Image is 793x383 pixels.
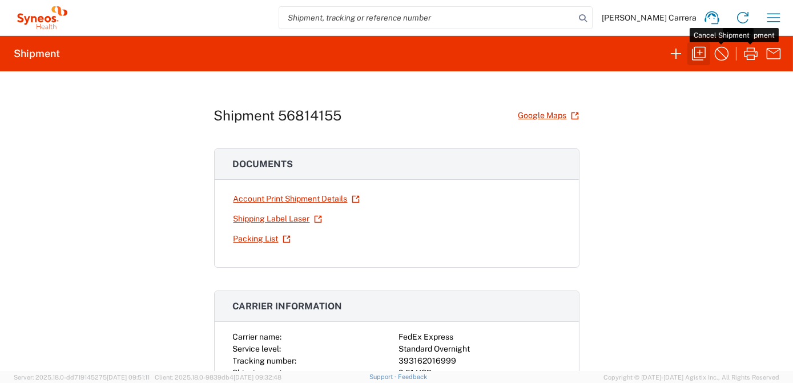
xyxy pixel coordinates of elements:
span: Carrier name: [233,332,282,341]
h1: Shipment 56814155 [214,107,342,124]
div: FedEx Express [399,331,561,343]
span: Shipping cost [233,368,283,377]
span: Server: 2025.18.0-dd719145275 [14,374,150,381]
span: Copyright © [DATE]-[DATE] Agistix Inc., All Rights Reserved [603,372,779,382]
span: Service level: [233,344,281,353]
input: Shipment, tracking or reference number [279,7,575,29]
a: Packing List [233,229,291,249]
a: Shipping Label Laser [233,209,323,229]
h2: Shipment [14,47,60,61]
span: [DATE] 09:51:11 [107,374,150,381]
div: Standard Overnight [399,343,561,355]
span: Carrier information [233,301,343,312]
div: 393162016999 [399,355,561,367]
div: 9.51 USD [399,367,561,379]
span: Documents [233,159,293,170]
span: [DATE] 09:32:48 [234,374,281,381]
a: Support [369,373,398,380]
span: [PERSON_NAME] Carrera [602,13,697,23]
span: Client: 2025.18.0-9839db4 [155,374,281,381]
a: Feedback [398,373,427,380]
a: Account Print Shipment Details [233,189,360,209]
span: Tracking number: [233,356,297,365]
a: Google Maps [518,106,579,126]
